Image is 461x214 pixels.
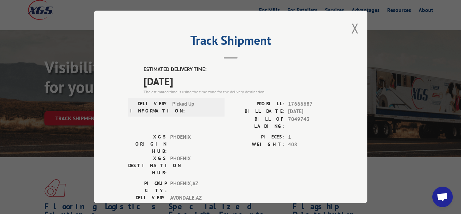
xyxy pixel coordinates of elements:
[128,36,333,49] h2: Track Shipment
[231,116,285,130] label: BILL OF LADING:
[170,194,216,209] span: AVONDALE , AZ
[231,133,285,141] label: PIECES:
[172,100,218,115] span: Picked Up
[231,100,285,108] label: PROBILL:
[231,141,285,149] label: WEIGHT:
[130,100,169,115] label: DELIVERY INFORMATION:
[128,155,167,176] label: XGS DESTINATION HUB:
[170,133,216,155] span: PHOENIX
[144,66,333,73] label: ESTIMATED DELIVERY TIME:
[144,89,333,95] div: The estimated time is using the time zone for the delivery destination.
[128,180,167,194] label: PICKUP CITY:
[288,100,333,108] span: 17666687
[128,133,167,155] label: XGS ORIGIN HUB:
[351,19,359,37] button: Close modal
[170,180,216,194] span: PHOENIX , AZ
[144,73,333,89] span: [DATE]
[288,133,333,141] span: 1
[288,141,333,149] span: 408
[231,108,285,116] label: BILL DATE:
[170,155,216,176] span: PHOENIX
[128,194,167,209] label: DELIVERY CITY:
[288,116,333,130] span: 7049743
[432,187,453,207] div: Open chat
[288,108,333,116] span: [DATE]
